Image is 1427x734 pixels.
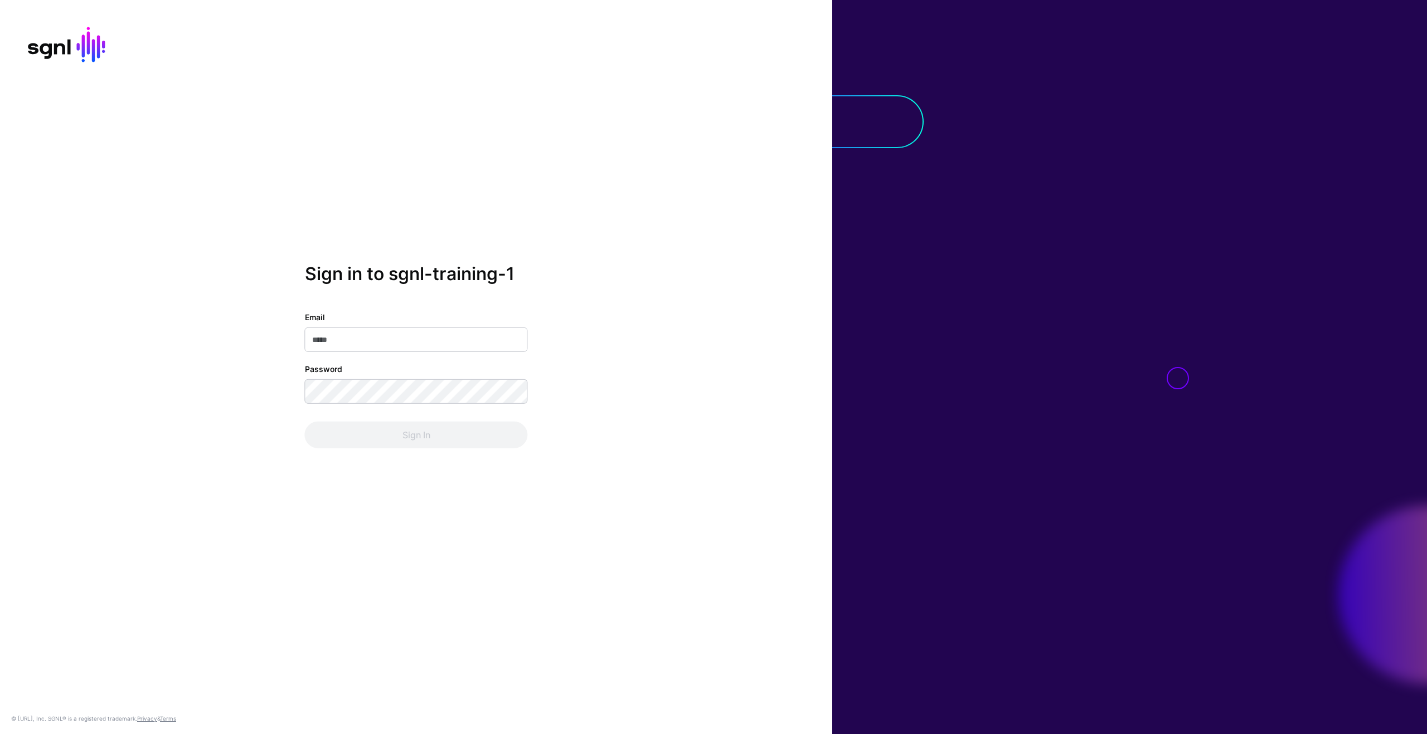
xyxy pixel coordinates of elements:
[305,363,342,375] label: Password
[137,715,157,722] a: Privacy
[305,311,325,323] label: Email
[11,714,176,723] div: © [URL], Inc. SGNL® is a registered trademark. &
[305,263,528,285] h2: Sign in to sgnl-training-1
[160,715,176,722] a: Terms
